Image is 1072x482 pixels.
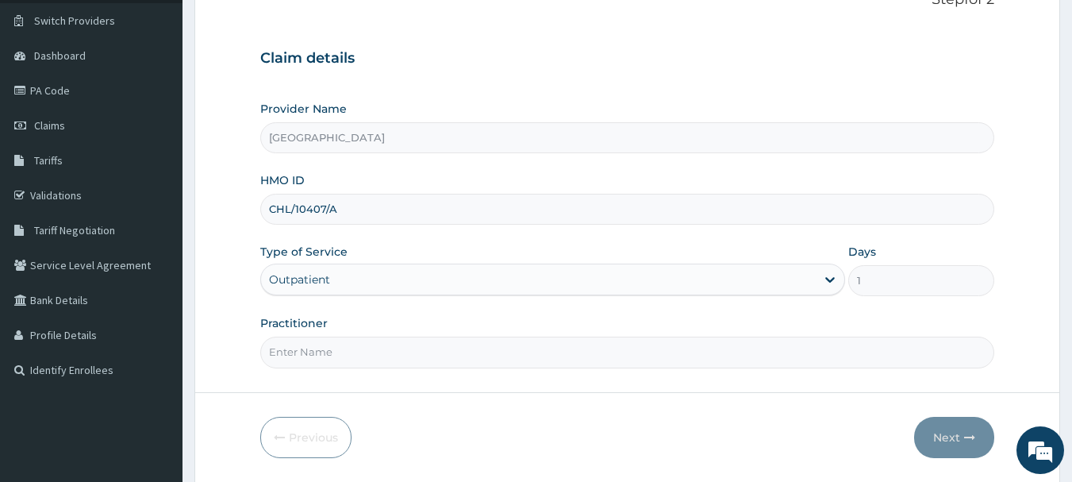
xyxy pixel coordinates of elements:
div: Minimize live chat window [260,8,298,46]
label: HMO ID [260,172,305,188]
label: Provider Name [260,101,347,117]
span: Dashboard [34,48,86,63]
input: Enter Name [260,337,995,368]
span: We're online! [92,141,219,302]
span: Switch Providers [34,13,115,28]
img: d_794563401_company_1708531726252_794563401 [29,79,64,119]
h3: Claim details [260,50,995,67]
span: Tariff Negotiation [34,223,115,237]
textarea: Type your message and hit 'Enter' [8,317,302,372]
input: Enter HMO ID [260,194,995,225]
span: Claims [34,118,65,133]
button: Next [914,417,994,458]
div: Chat with us now [83,89,267,110]
label: Type of Service [260,244,348,260]
button: Previous [260,417,352,458]
label: Practitioner [260,315,328,331]
span: Tariffs [34,153,63,168]
div: Outpatient [269,272,330,287]
label: Days [848,244,876,260]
